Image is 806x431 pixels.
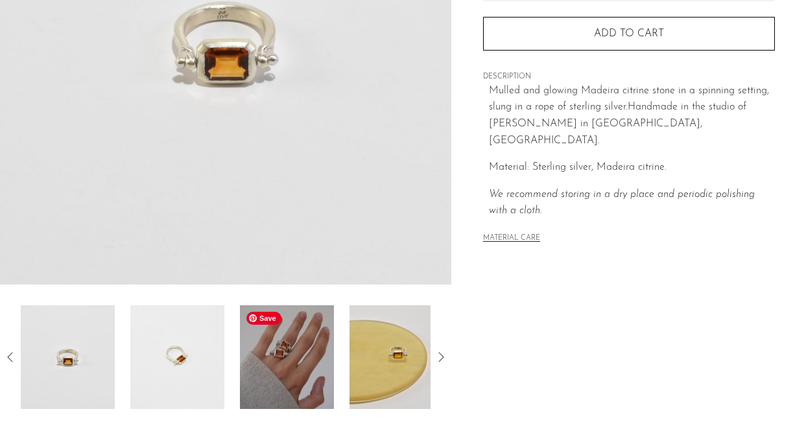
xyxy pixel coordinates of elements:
[489,189,755,216] em: We recommend storing in a dry place and periodic polishing with a cloth.
[483,71,775,83] span: DESCRIPTION
[240,305,334,409] img: Madeira Citrine Sling Ring
[489,102,746,145] span: andmade in the studio of [PERSON_NAME] in [GEOGRAPHIC_DATA], [GEOGRAPHIC_DATA].
[350,305,444,409] img: Madeira Citrine Sling Ring
[483,234,540,244] button: MATERIAL CARE
[489,83,775,149] p: Mulled and glowing Madeira citrine stone in a spinning setting, slung in a rope of sterling silve...
[489,159,775,176] p: Material: Sterling silver, Madeira citrine.
[483,17,775,51] button: Add to cart
[246,312,281,325] span: Save
[130,305,224,409] img: Madeira Citrine Sling Ring
[21,305,115,409] img: Madeira Citrine Sling Ring
[594,28,664,40] span: Add to cart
